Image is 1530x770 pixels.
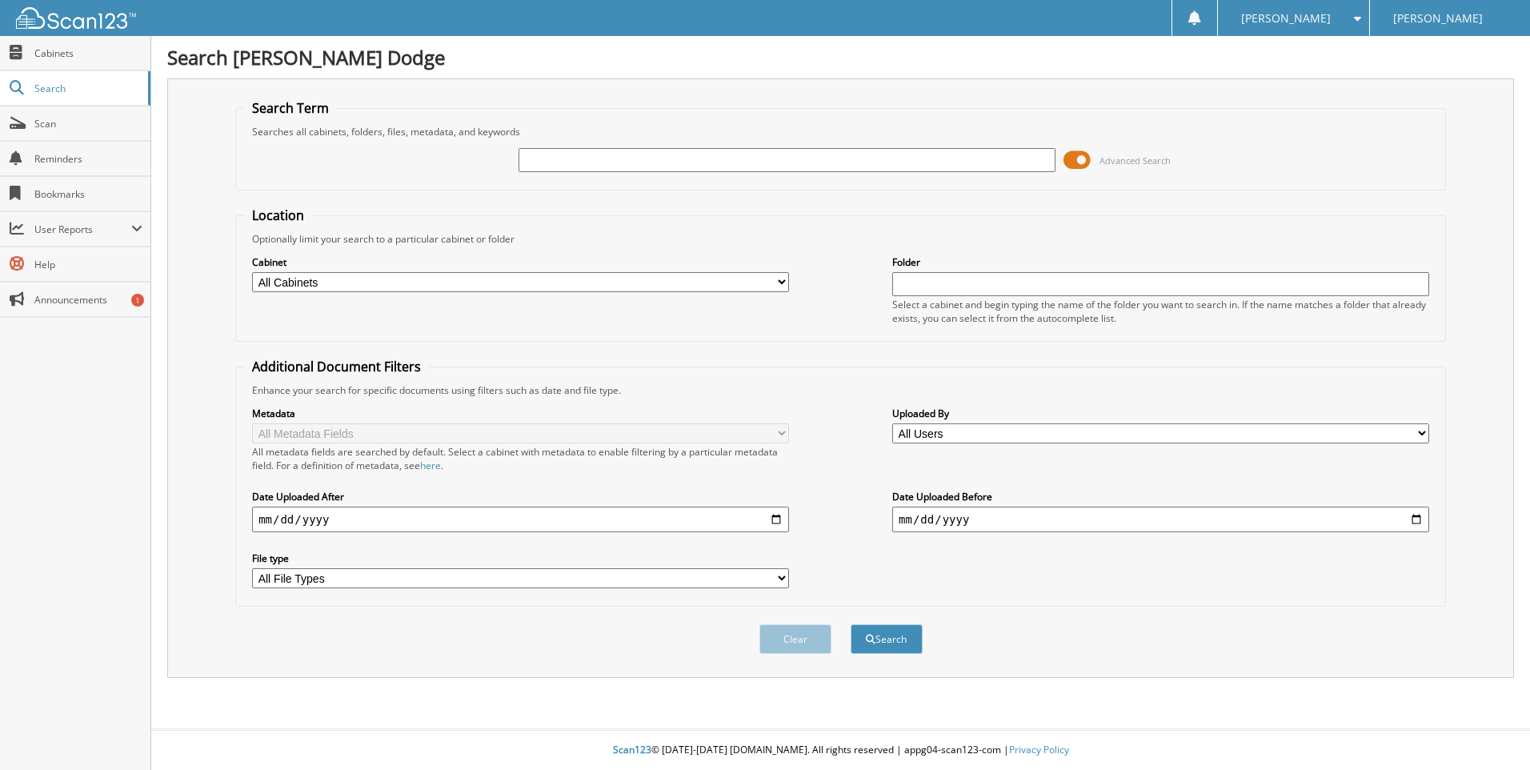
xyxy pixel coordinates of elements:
[1009,743,1069,756] a: Privacy Policy
[252,490,789,503] label: Date Uploaded After
[16,7,136,29] img: scan123-logo-white.svg
[34,117,142,130] span: Scan
[34,187,142,201] span: Bookmarks
[167,44,1514,70] h1: Search [PERSON_NAME] Dodge
[252,551,789,565] label: File type
[34,223,131,236] span: User Reports
[1099,154,1171,166] span: Advanced Search
[34,293,142,307] span: Announcements
[244,358,429,375] legend: Additional Document Filters
[1241,14,1331,23] span: [PERSON_NAME]
[892,407,1429,420] label: Uploaded By
[1393,14,1483,23] span: [PERSON_NAME]
[892,255,1429,269] label: Folder
[244,207,312,224] legend: Location
[892,298,1429,325] div: Select a cabinet and begin typing the name of the folder you want to search in. If the name match...
[252,507,789,532] input: start
[244,99,337,117] legend: Search Term
[151,731,1530,770] div: © [DATE]-[DATE] [DOMAIN_NAME]. All rights reserved | appg04-scan123-com |
[851,624,923,654] button: Search
[420,459,441,472] a: here
[252,255,789,269] label: Cabinet
[613,743,651,756] span: Scan123
[759,624,831,654] button: Clear
[252,445,789,472] div: All metadata fields are searched by default. Select a cabinet with metadata to enable filtering b...
[244,232,1437,246] div: Optionally limit your search to a particular cabinet or folder
[131,294,144,307] div: 1
[892,490,1429,503] label: Date Uploaded Before
[34,46,142,60] span: Cabinets
[34,258,142,271] span: Help
[252,407,789,420] label: Metadata
[1450,693,1530,770] iframe: Chat Widget
[34,82,140,95] span: Search
[892,507,1429,532] input: end
[244,125,1437,138] div: Searches all cabinets, folders, files, metadata, and keywords
[244,383,1437,397] div: Enhance your search for specific documents using filters such as date and file type.
[34,152,142,166] span: Reminders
